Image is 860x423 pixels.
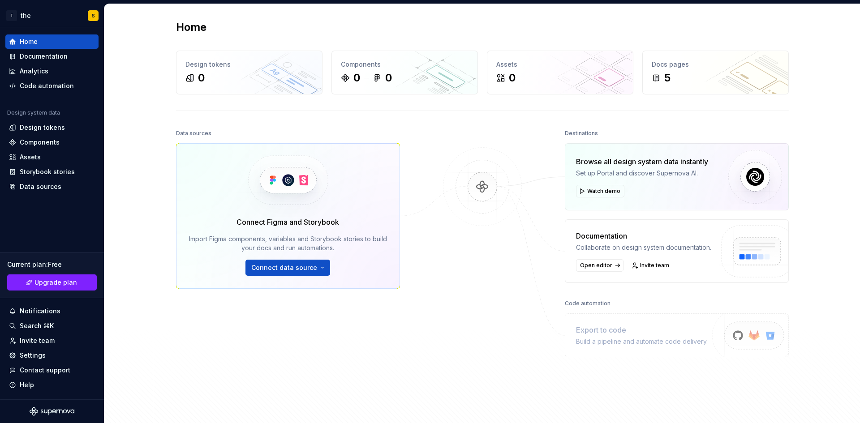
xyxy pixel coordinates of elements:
[576,337,708,346] div: Build a pipeline and automate code delivery.
[30,407,74,416] svg: Supernova Logo
[576,325,708,335] div: Export to code
[5,179,99,194] a: Data sources
[5,165,99,179] a: Storybook stories
[576,185,624,197] button: Watch demo
[189,235,387,252] div: Import Figma components, variables and Storybook stories to build your docs and run automations.
[20,81,74,90] div: Code automation
[576,156,708,167] div: Browse all design system data instantly
[576,169,708,178] div: Set up Portal and discover Supernova AI.
[5,150,99,164] a: Assets
[185,60,313,69] div: Design tokens
[2,6,102,25] button: TtheS
[7,109,60,116] div: Design system data
[20,153,41,162] div: Assets
[245,260,330,276] button: Connect data source
[21,11,31,20] div: the
[20,182,61,191] div: Data sources
[20,380,34,389] div: Help
[576,231,711,241] div: Documentation
[576,259,623,272] a: Open editor
[353,71,360,85] div: 0
[331,51,478,94] a: Components00
[20,307,60,316] div: Notifications
[5,79,99,93] a: Code automation
[20,138,60,147] div: Components
[20,52,68,61] div: Documentation
[20,37,38,46] div: Home
[5,135,99,150] a: Components
[652,60,779,69] div: Docs pages
[5,49,99,64] a: Documentation
[92,12,95,19] div: S
[587,188,620,195] span: Watch demo
[487,51,633,94] a: Assets0
[5,120,99,135] a: Design tokens
[341,60,469,69] div: Components
[251,263,317,272] span: Connect data source
[385,71,392,85] div: 0
[5,319,99,333] button: Search ⌘K
[6,10,17,21] div: T
[176,127,211,140] div: Data sources
[34,278,77,287] span: Upgrade plan
[5,304,99,318] button: Notifications
[20,167,75,176] div: Storybook stories
[20,351,46,360] div: Settings
[565,297,611,310] div: Code automation
[20,366,70,375] div: Contact support
[629,259,673,272] a: Invite team
[5,378,99,392] button: Help
[5,34,99,49] a: Home
[640,262,669,269] span: Invite team
[496,60,624,69] div: Assets
[7,274,97,291] a: Upgrade plan
[5,64,99,78] a: Analytics
[20,321,54,330] div: Search ⌘K
[5,348,99,363] a: Settings
[198,71,205,85] div: 0
[236,217,339,227] div: Connect Figma and Storybook
[5,333,99,348] a: Invite team
[176,51,322,94] a: Design tokens0
[642,51,789,94] a: Docs pages5
[576,243,711,252] div: Collaborate on design system documentation.
[20,67,48,76] div: Analytics
[176,20,206,34] h2: Home
[20,123,65,132] div: Design tokens
[5,363,99,377] button: Contact support
[565,127,598,140] div: Destinations
[580,262,612,269] span: Open editor
[664,71,671,85] div: 5
[7,260,97,269] div: Current plan : Free
[509,71,516,85] div: 0
[20,336,55,345] div: Invite team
